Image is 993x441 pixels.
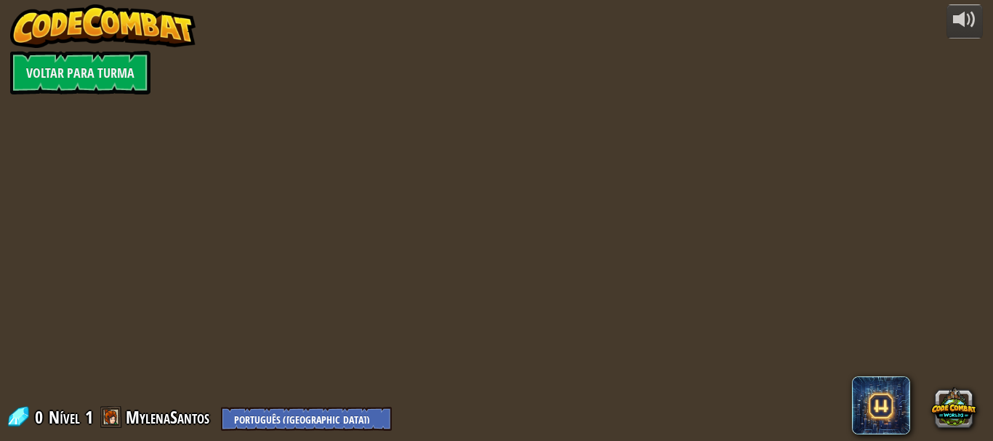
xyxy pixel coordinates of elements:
a: MylenaSantos [126,405,214,429]
span: 1 [85,405,93,429]
span: Nível [49,405,80,429]
a: Voltar para Turma [10,51,150,94]
span: 0 [35,405,47,429]
img: CodeCombat - Learn how to code by playing a game [10,4,196,48]
button: Ajuste o volume [946,4,983,39]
